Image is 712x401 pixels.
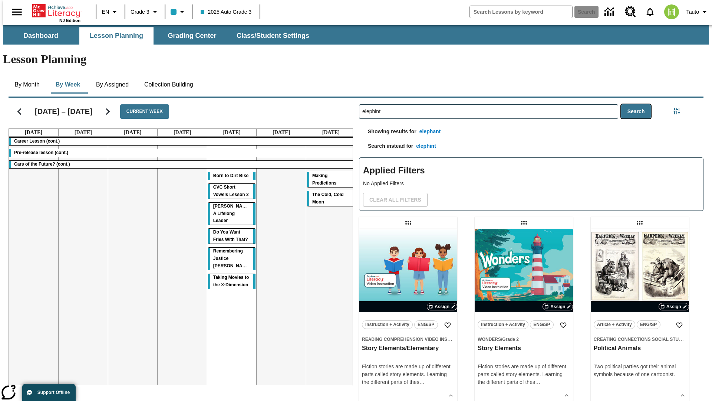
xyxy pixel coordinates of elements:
span: Support Offline [37,390,70,395]
span: Topic: Creating Connections Social Studies/US History I [594,335,686,343]
button: Select a new avatar [660,2,683,22]
div: Home [32,3,80,23]
div: Draggable lesson: Political Animals [634,217,646,229]
span: ENG/SP [640,321,657,329]
span: ENG/SP [418,321,434,329]
img: avatar image [664,4,679,19]
span: Career Lesson (cont.) [14,138,60,144]
span: Creating Connections Social Studies [594,337,689,342]
button: Filters Side menu [669,104,684,118]
span: Assign [550,303,565,310]
button: Article + Activity [594,320,635,329]
button: Add to Favorites [441,319,454,332]
span: NJ Edition [59,18,80,23]
button: ENG/SP [414,320,438,329]
button: Show Details [445,390,456,401]
div: Draggable lesson: Story Elements [518,217,530,229]
div: Fiction stories are made up of different parts called story elements. Learning the different part... [478,363,570,386]
button: elephint [413,139,439,153]
span: Making Predictions [312,173,336,186]
button: Add to Favorites [673,319,686,332]
h2: [DATE] – [DATE] [35,107,92,116]
span: Instruction + Activity [481,321,525,329]
span: Pre-release lesson (cont.) [14,150,68,155]
span: Dianne Feinstein: A Lifelong Leader [213,203,252,224]
span: … [419,379,425,385]
span: EN [102,8,109,16]
span: Instruction + Activity [365,321,409,329]
a: August 18, 2025 [23,129,44,136]
div: Remembering Justice O'Connor [208,248,256,270]
a: August 21, 2025 [172,129,192,136]
button: Assign Choose Dates [659,303,689,310]
button: By Month [9,76,46,94]
span: Article + Activity [597,321,632,329]
p: Showing results for [359,128,416,139]
div: Taking Movies to the X-Dimension [208,274,256,289]
button: Show Details [561,390,572,401]
div: Do You Want Fries With That? [208,229,256,244]
button: Dashboard [4,27,78,45]
input: Search Lessons By Keyword [359,105,618,118]
span: CVC Short Vowels Lesson 2 [213,185,249,197]
button: Previous [10,102,29,121]
div: Applied Filters [359,157,703,211]
button: Grading Center [155,27,229,45]
button: Instruction + Activity [478,320,528,329]
button: By Week [49,76,86,94]
button: elephant [416,125,444,138]
span: Assign [666,303,681,310]
span: Topic: Wonders/Grade 2 [478,335,570,343]
span: Grade 3 [131,8,149,16]
span: Taking Movies to the X-Dimension [213,275,249,287]
span: Do You Want Fries With That? [213,229,248,242]
button: ENG/SP [530,320,554,329]
span: Grade 2 [502,337,519,342]
a: Home [32,3,80,18]
div: Career Lesson (cont.) [9,138,356,145]
span: The Cold, Cold Moon [312,192,344,205]
h3: Political Animals [594,345,686,352]
span: Assign [435,303,449,310]
a: Resource Center, Will open in new tab [620,2,640,22]
a: August 19, 2025 [73,129,93,136]
a: August 23, 2025 [271,129,291,136]
button: ENG/SP [637,320,660,329]
p: Search instead for [359,142,413,154]
span: Born to Dirt Bike [213,173,248,178]
div: Born to Dirt Bike [208,172,256,180]
span: / [501,337,502,342]
button: Profile/Settings [683,5,712,19]
h2: Applied Filters [363,162,699,180]
button: Add to Favorites [557,319,570,332]
div: CVC Short Vowels Lesson 2 [208,184,256,199]
div: The Cold, Cold Moon [307,191,355,206]
button: Assign Choose Dates [427,303,457,310]
span: Reading Comprehension Video Instruction [362,337,470,342]
button: Instruction + Activity [362,320,413,329]
button: Show Details [677,390,688,401]
div: Cars of the Future? (cont.) [9,161,356,168]
div: SubNavbar [3,27,316,45]
button: Collection Building [138,76,199,94]
span: Cars of the Future? (cont.) [14,162,70,167]
span: s [533,379,535,385]
span: Topic: Reading Comprehension Video Instruction/null [362,335,454,343]
button: Support Offline [22,384,76,401]
span: ENG/SP [533,321,550,329]
div: Draggable lesson: Story Elements/Elementary [402,217,414,229]
span: Tauto [686,8,699,16]
div: Fiction stories are made up of different parts called story elements. Learning the different part... [362,363,454,386]
button: Grade: Grade 3, Select a grade [128,5,162,19]
button: Assign Choose Dates [543,303,573,310]
div: Dianne Feinstein: A Lifelong Leader [208,203,256,225]
div: Two political parties got their animal symbols because of one cartoonist. [594,363,686,378]
a: Notifications [640,2,660,22]
h3: Story Elements/Elementary [362,345,454,352]
a: Data Center [600,2,620,22]
a: August 24, 2025 [321,129,341,136]
button: Language: EN, Select a language [99,5,122,19]
button: Current Week [120,104,169,119]
button: Lesson Planning [79,27,154,45]
button: By Assigned [90,76,135,94]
